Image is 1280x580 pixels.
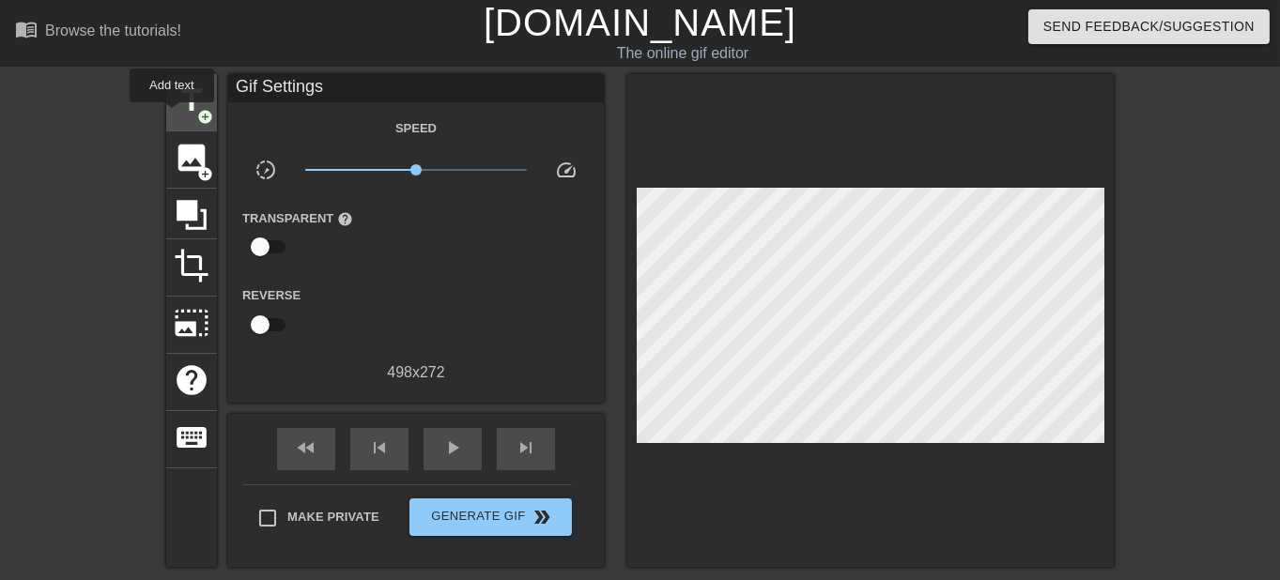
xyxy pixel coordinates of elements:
label: Speed [395,119,437,138]
span: photo_size_select_large [174,305,209,341]
label: Reverse [242,286,301,305]
span: crop [174,248,209,283]
button: Send Feedback/Suggestion [1028,9,1270,44]
div: The online gif editor [436,42,929,65]
div: Gif Settings [228,74,604,102]
span: keyboard [174,420,209,455]
span: help [174,362,209,398]
span: menu_book [15,18,38,40]
span: help [337,211,353,227]
span: slow_motion_video [254,159,277,181]
span: fast_rewind [295,436,317,459]
a: [DOMAIN_NAME] [484,2,796,43]
span: speed [555,159,578,181]
span: add_circle [197,109,213,125]
span: Generate Gif [417,506,564,528]
span: Send Feedback/Suggestion [1043,15,1255,38]
span: add_circle [197,166,213,182]
span: play_arrow [441,436,464,459]
span: image [174,140,209,176]
span: title [174,83,209,118]
a: Browse the tutorials! [15,18,181,47]
div: 498 x 272 [228,361,604,384]
label: Transparent [242,209,353,228]
span: skip_next [515,436,537,459]
span: skip_previous [368,436,391,459]
button: Generate Gif [409,498,572,536]
span: double_arrow [532,506,554,528]
div: Browse the tutorials! [45,23,181,38]
span: Make Private [287,508,379,527]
